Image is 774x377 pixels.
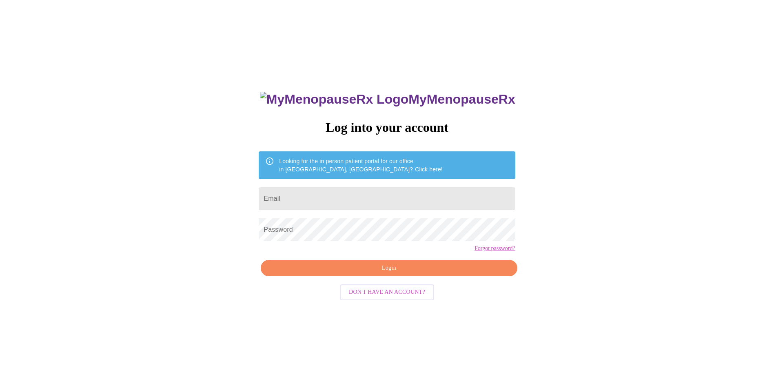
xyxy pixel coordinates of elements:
a: Forgot password? [475,245,515,252]
img: MyMenopauseRx Logo [260,92,408,107]
a: Click here! [415,166,443,173]
a: Don't have an account? [338,288,436,295]
div: Looking for the in person patient portal for our office in [GEOGRAPHIC_DATA], [GEOGRAPHIC_DATA]? [279,154,443,177]
span: Login [270,263,508,273]
button: Don't have an account? [340,284,434,300]
button: Login [261,260,517,277]
h3: Log into your account [259,120,515,135]
span: Don't have an account? [349,287,425,297]
h3: MyMenopauseRx [260,92,515,107]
